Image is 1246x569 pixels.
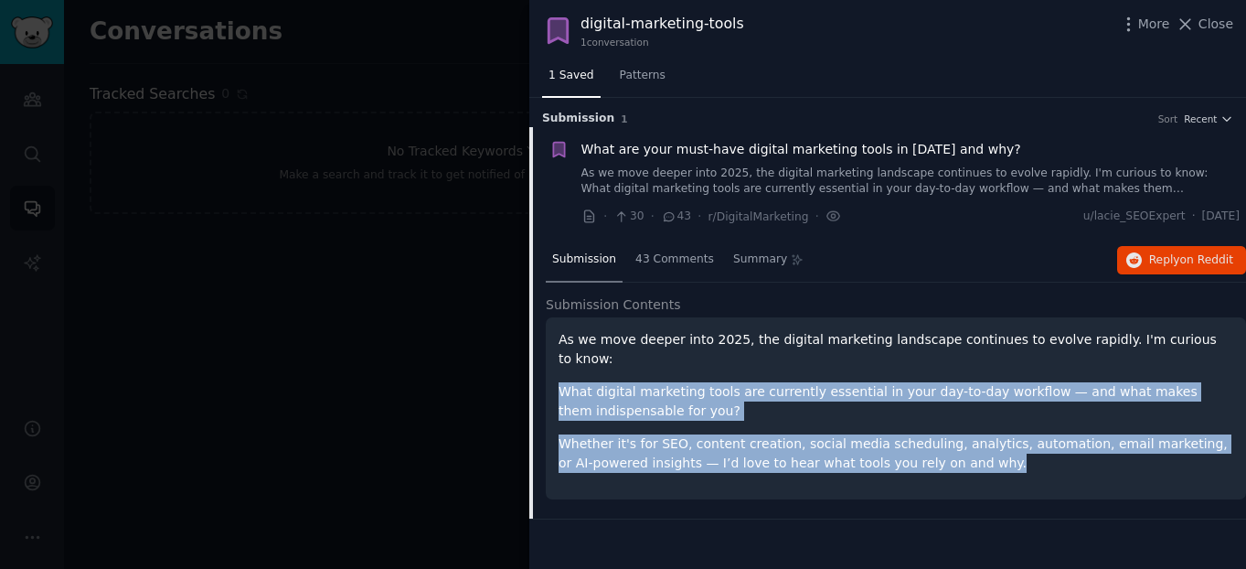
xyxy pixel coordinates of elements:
[1149,252,1233,269] span: Reply
[1184,113,1217,125] span: Recent
[1117,246,1246,275] button: Replyon Reddit
[542,61,601,99] a: 1 Saved
[1184,113,1233,125] button: Recent
[651,207,655,226] span: ·
[733,252,787,268] span: Summary
[546,295,681,315] span: Submission Contents
[1176,15,1233,34] button: Close
[603,207,607,226] span: ·
[580,36,744,48] div: 1 conversation
[581,166,1241,198] a: As we move deeper into 2025, the digital marketing landscape continues to evolve rapidly. I'm cur...
[815,207,819,226] span: ·
[1198,15,1233,34] span: Close
[1180,253,1233,266] span: on Reddit
[1119,15,1170,34] button: More
[1202,209,1240,225] span: [DATE]
[613,209,644,225] span: 30
[698,207,701,226] span: ·
[552,252,616,268] span: Submission
[580,13,744,36] div: digital-marketing-tools
[542,111,614,127] span: Submission
[1192,209,1196,225] span: ·
[581,140,1021,159] a: What are your must-have digital marketing tools in [DATE] and why?
[1138,15,1170,34] span: More
[613,61,672,99] a: Patterns
[548,68,594,84] span: 1 Saved
[1083,209,1186,225] span: u/lacie_SEOExpert
[559,382,1233,421] p: What digital marketing tools are currently essential in your day-to-day workflow — and what makes...
[559,330,1233,369] p: As we move deeper into 2025, the digital marketing landscape continues to evolve rapidly. I'm cur...
[559,435,1233,473] p: Whether it's for SEO, content creation, social media scheduling, analytics, automation, email mar...
[661,209,691,225] span: 43
[635,252,714,268] span: 43 Comments
[1158,113,1178,125] div: Sort
[708,210,809,223] span: r/DigitalMarketing
[621,113,627,124] span: 1
[620,68,666,84] span: Patterns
